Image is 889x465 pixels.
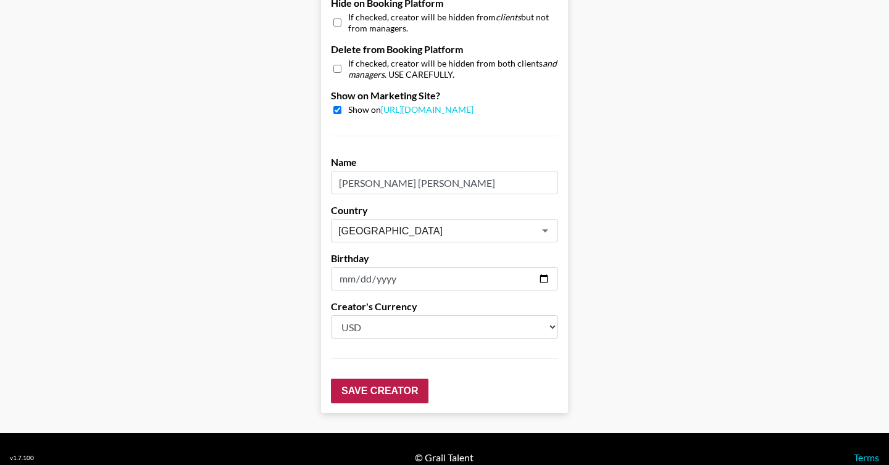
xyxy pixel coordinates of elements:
[348,58,557,80] em: and managers
[331,252,558,265] label: Birthday
[331,204,558,216] label: Country
[331,156,558,168] label: Name
[10,454,34,462] div: v 1.7.100
[348,104,474,116] span: Show on
[381,104,474,115] a: [URL][DOMAIN_NAME]
[331,43,558,56] label: Delete from Booking Platform
[415,451,474,464] div: © Grail Talent
[331,300,558,313] label: Creator's Currency
[536,222,554,239] button: Open
[348,58,558,80] span: If checked, creator will be hidden from both clients . USE CAREFULLY.
[854,451,879,463] a: Terms
[331,89,558,102] label: Show on Marketing Site?
[348,12,558,33] span: If checked, creator will be hidden from but not from managers.
[496,12,521,22] em: clients
[331,379,428,403] input: Save Creator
